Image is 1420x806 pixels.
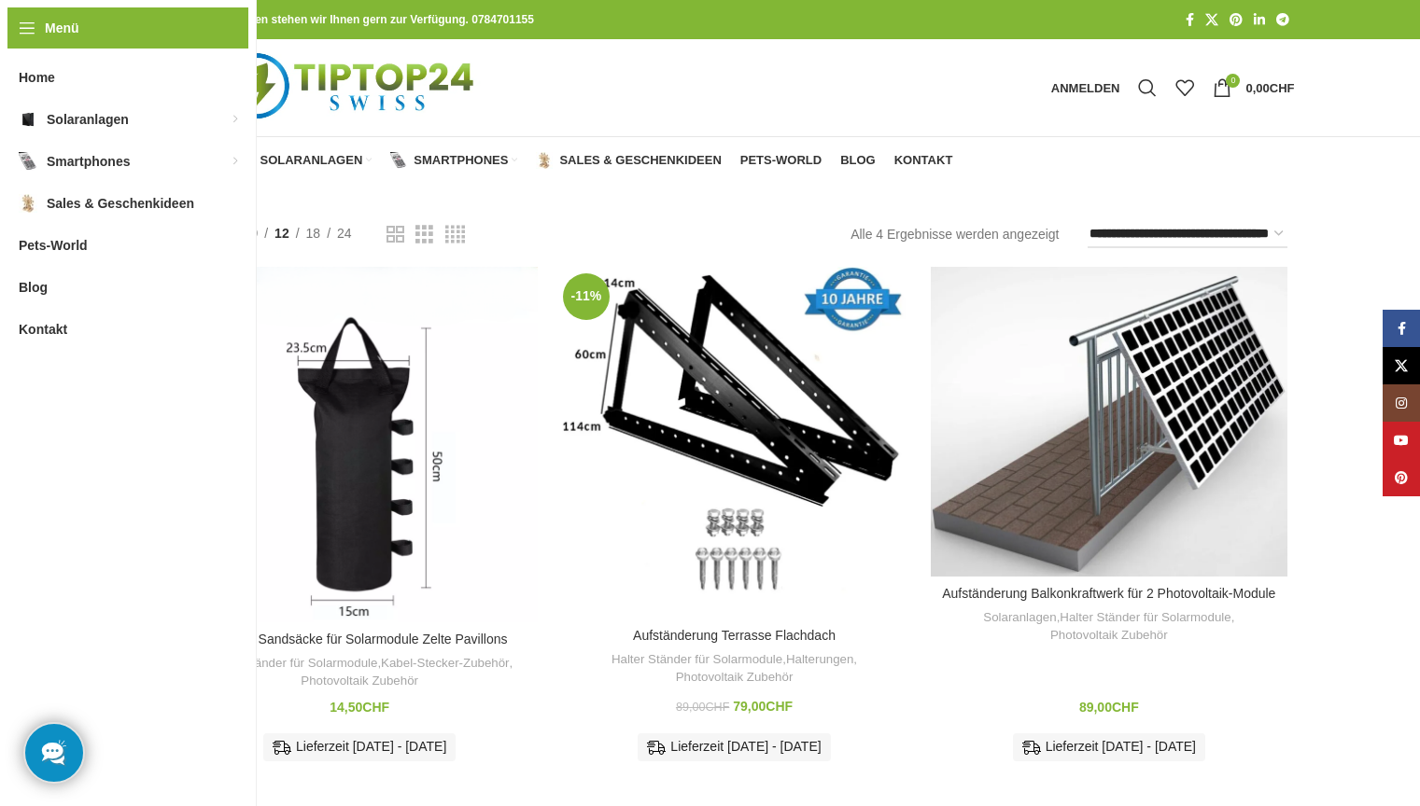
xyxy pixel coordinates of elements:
a: Halterungen [786,651,853,669]
div: , , [940,609,1277,644]
span: CHF [1270,81,1295,95]
span: CHF [1112,700,1139,715]
a: Aufständerung Balkonkraftwerk für 2 Photovoltaik-Module [942,586,1275,601]
span: Kontakt [19,313,67,346]
a: Solaranlagen [983,609,1056,627]
img: Tiptop24 Nachhaltige & Faire Produkte [182,39,521,136]
a: X Social Link [1200,7,1224,33]
div: Lieferzeit [DATE] - [DATE] [263,733,456,761]
a: 0 0,00CHF [1203,69,1303,106]
span: 18 [306,226,321,241]
span: Pets-World [740,153,822,168]
p: Alle 4 Ergebnisse werden angezeigt [851,224,1059,244]
span: Anmelden [1051,82,1120,94]
span: 24 [337,226,352,241]
span: CHF [766,699,793,714]
a: Sales & Geschenkideen [536,142,721,179]
a: Kontakt [894,142,953,179]
span: CHF [362,700,389,715]
img: Solaranlagen [19,110,37,129]
span: Home [19,61,55,94]
bdi: 89,00 [676,701,729,714]
span: -11% [563,273,610,320]
span: Smartphones [414,153,508,168]
span: Blog [840,153,876,168]
a: Halter Ständer für Solarmodule [206,655,377,673]
a: Rasteransicht 2 [387,223,404,246]
a: 4er-Set Sandsäcke für Solarmodule Zelte Pavillons [212,632,508,646]
a: Rasteransicht 4 [445,223,465,246]
a: Pinterest Social Link [1383,459,1420,496]
a: 4er-Set Sandsäcke für Solarmodule Zelte Pavillons [182,267,538,622]
bdi: 79,00 [733,699,793,714]
a: Anmelden [1042,69,1130,106]
span: Solaranlagen [260,153,363,168]
bdi: 0,00 [1245,81,1294,95]
a: Facebook Social Link [1383,310,1420,347]
img: Smartphones [19,152,37,171]
a: Photovoltaik Zubehör [301,673,418,690]
span: 0 [1226,74,1240,88]
a: Rasteransicht 3 [415,223,433,246]
span: Sales & Geschenkideen [559,153,721,168]
a: Halter Ständer für Solarmodule [1060,609,1230,627]
a: 18 [300,223,328,243]
bdi: 14,50 [330,700,389,715]
select: Shop-Reihenfolge [1088,221,1287,248]
div: Lieferzeit [DATE] - [DATE] [638,733,830,761]
div: Lieferzeit [DATE] - [DATE] [1013,733,1205,761]
a: X Social Link [1383,347,1420,384]
a: 12 [268,223,296,243]
a: Blog [840,142,876,179]
a: Pets-World [740,142,822,179]
a: Pinterest Social Link [1224,7,1248,33]
a: LinkedIn Social Link [1248,7,1271,33]
a: Telegram Social Link [1271,7,1295,33]
a: Kabel-Stecker-Zubehör [381,655,509,673]
a: Photovoltaik Zubehör [676,669,794,687]
strong: Bei allen Fragen stehen wir Ihnen gern zur Verfügung. 0784701155 [182,13,534,26]
a: Smartphones [390,142,517,179]
span: 12 [274,226,289,241]
span: Blog [19,271,48,304]
span: Menü [45,18,79,38]
span: Solaranlagen [47,103,129,136]
a: Aufständerung Terrasse Flachdach [556,267,912,618]
a: Halter Ständer für Solarmodule [612,651,782,669]
a: Solaranlagen [237,142,373,179]
span: CHF [705,701,729,714]
span: Kontakt [894,153,953,168]
img: Sales & Geschenkideen [19,194,37,213]
span: Sales & Geschenkideen [47,187,194,220]
a: YouTube Social Link [1383,422,1420,459]
a: Photovoltaik Zubehör [1050,627,1168,645]
a: Suche [1129,69,1166,106]
a: Logo der Website [182,79,521,94]
div: Hauptnavigation [173,142,963,179]
span: Smartphones [47,145,130,178]
a: Instagram Social Link [1383,384,1420,422]
div: , , [566,651,903,686]
img: Sales & Geschenkideen [536,152,553,169]
img: Smartphones [390,152,407,169]
div: , , [191,655,528,689]
a: Aufständerung Terrasse Flachdach [633,628,836,643]
a: Facebook Social Link [1180,7,1200,33]
div: Meine Wunschliste [1166,69,1203,106]
a: Aufständerung Balkonkraftwerk für 2 Photovoltaik-Module [931,267,1286,577]
span: Pets-World [19,229,88,262]
a: 24 [330,223,359,243]
bdi: 89,00 [1079,700,1139,715]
